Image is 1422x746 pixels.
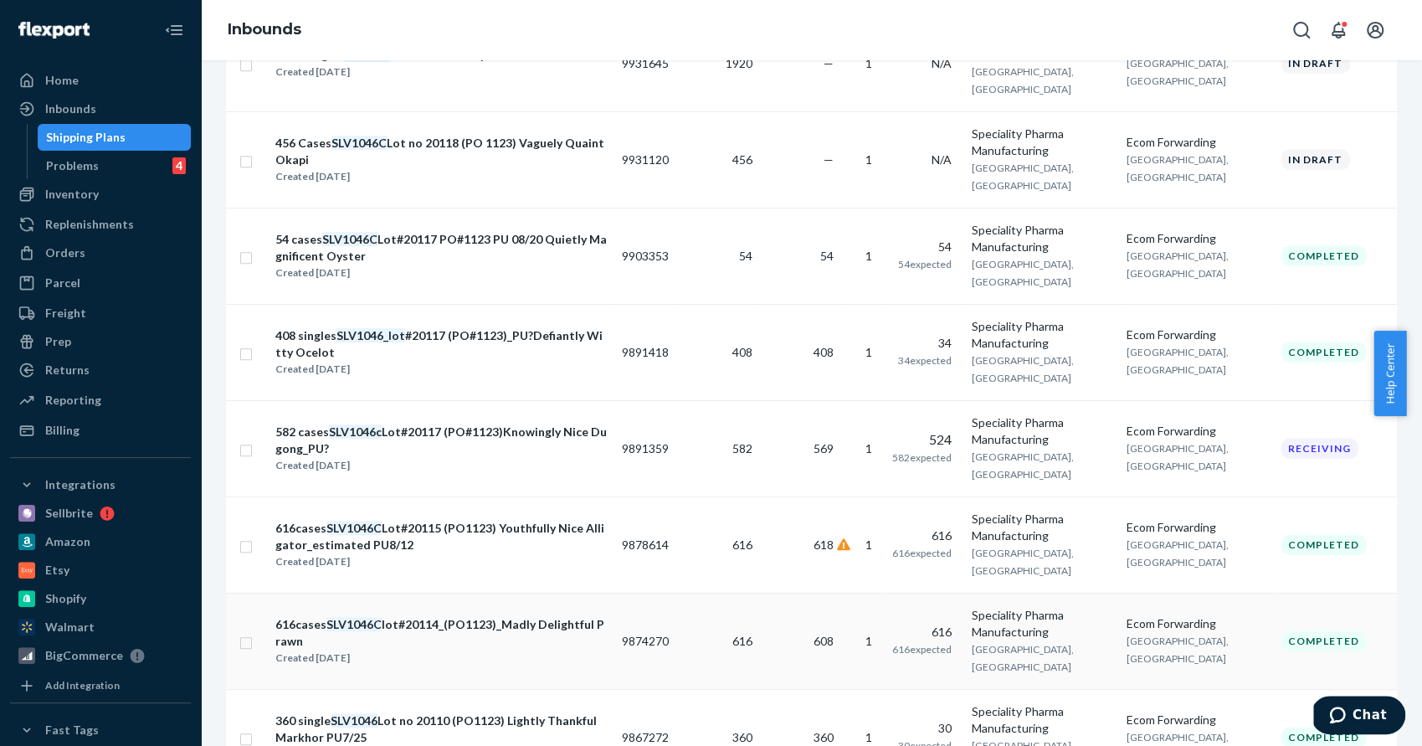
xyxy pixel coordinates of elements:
[865,152,872,167] span: 1
[972,607,1112,641] div: Speciality Pharma Manufacturing
[10,528,191,555] a: Amazon
[10,500,191,527] a: Sellbrite
[275,424,608,457] div: 582 cases Lot#20117 (PO#1123)Knowingly Nice Dugong_PU?
[45,72,79,89] div: Home
[10,95,191,122] a: Inbounds
[45,422,80,439] div: Billing
[275,327,608,361] div: 408 singles #20117 (PO#1123)_PU?Defiantly Witty Ocelot
[972,258,1074,288] span: [GEOGRAPHIC_DATA], [GEOGRAPHIC_DATA]
[898,258,952,270] span: 54 expected
[10,239,191,266] a: Orders
[824,152,834,167] span: —
[45,333,71,350] div: Prep
[45,533,90,550] div: Amazon
[892,239,952,255] div: 54
[344,48,391,62] em: SLV1046
[1127,134,1267,151] div: Ecom Forwarding
[1281,149,1350,170] div: In draft
[865,538,872,552] span: 1
[732,730,752,744] span: 360
[732,538,752,552] span: 616
[615,15,675,111] td: 9931645
[329,424,382,439] em: SLV1046c
[228,20,301,39] a: Inbounds
[865,634,872,648] span: 1
[10,357,191,383] a: Returns
[1313,696,1405,738] iframe: Opens a widget where you can chat to one of our agents
[820,249,834,263] span: 54
[1127,712,1267,728] div: Ecom Forwarding
[331,713,377,728] em: SLV1046
[10,300,191,327] a: Freight
[726,56,752,70] span: 1920
[10,557,191,584] a: Etsy
[1373,331,1406,416] button: Help Center
[10,67,191,94] a: Home
[275,135,608,168] div: 456 Cases Lot no 20118 (PO 1123) Vaguely Quaint Okapi
[1281,630,1367,651] div: Completed
[18,22,90,39] img: Flexport logo
[814,538,834,552] span: 618
[10,211,191,238] a: Replenishments
[336,328,405,342] em: SLV1046_lot
[1322,13,1355,47] button: Open notifications
[45,590,86,607] div: Shopify
[972,643,1074,673] span: [GEOGRAPHIC_DATA], [GEOGRAPHIC_DATA]
[45,362,90,378] div: Returns
[10,387,191,414] a: Reporting
[824,56,834,70] span: —
[1127,346,1229,376] span: [GEOGRAPHIC_DATA], [GEOGRAPHIC_DATA]
[732,441,752,455] span: 582
[275,553,608,570] div: Created [DATE]
[865,249,872,263] span: 1
[814,345,834,359] span: 408
[10,614,191,641] a: Walmart
[892,335,952,352] div: 34
[972,126,1112,159] div: Speciality Pharma Manufacturing
[615,208,675,304] td: 9903353
[615,593,675,689] td: 9874270
[157,13,191,47] button: Close Navigation
[1127,327,1267,343] div: Ecom Forwarding
[10,270,191,296] a: Parcel
[45,505,93,522] div: Sellbrite
[172,157,186,174] div: 4
[46,129,126,146] div: Shipping Plans
[10,676,191,696] a: Add Integration
[892,527,952,544] div: 616
[932,152,952,167] span: N/A
[865,56,872,70] span: 1
[1127,519,1267,536] div: Ecom Forwarding
[10,471,191,498] button: Integrations
[1281,534,1367,555] div: Completed
[732,152,752,167] span: 456
[615,400,675,496] td: 9891359
[45,476,116,493] div: Integrations
[275,616,608,650] div: 616cases lot#20114_(PO1123)_Madly Delightful Prawn
[1127,153,1229,183] span: [GEOGRAPHIC_DATA], [GEOGRAPHIC_DATA]
[46,157,99,174] div: Problems
[865,345,872,359] span: 1
[1127,635,1229,665] span: [GEOGRAPHIC_DATA], [GEOGRAPHIC_DATA]
[275,361,608,378] div: Created [DATE]
[1281,245,1367,266] div: Completed
[865,441,872,455] span: 1
[732,634,752,648] span: 616
[1127,423,1267,440] div: Ecom Forwarding
[45,562,69,579] div: Etsy
[892,451,952,464] span: 582 expected
[45,244,85,261] div: Orders
[275,168,608,185] div: Created [DATE]
[10,585,191,612] a: Shopify
[1127,538,1229,569] span: [GEOGRAPHIC_DATA], [GEOGRAPHIC_DATA]
[1281,438,1358,459] div: Receiving
[972,65,1074,95] span: [GEOGRAPHIC_DATA], [GEOGRAPHIC_DATA]
[45,186,99,203] div: Inventory
[275,457,608,474] div: Created [DATE]
[10,328,191,355] a: Prep
[322,232,377,246] em: SLV1046C
[739,249,752,263] span: 54
[972,318,1112,352] div: Speciality Pharma Manufacturing
[10,181,191,208] a: Inventory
